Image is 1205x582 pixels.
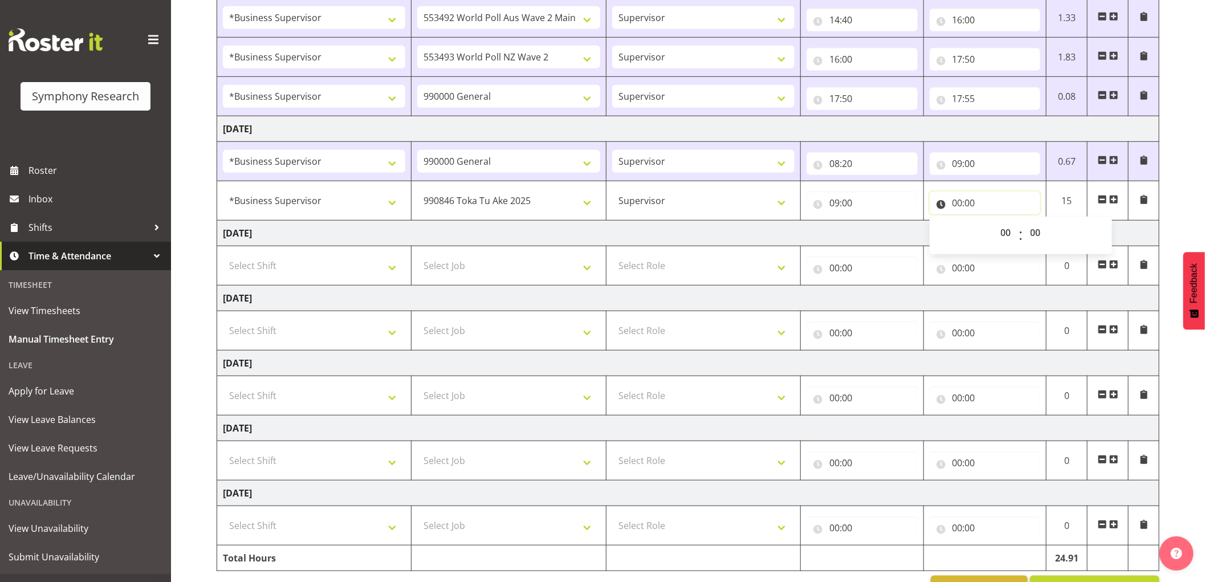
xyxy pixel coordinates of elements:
[9,439,162,457] span: View Leave Requests
[1183,252,1205,329] button: Feedback - Show survey
[3,405,168,434] a: View Leave Balances
[9,468,162,485] span: Leave/Unavailability Calendar
[930,48,1041,71] input: Click to select...
[3,377,168,405] a: Apply for Leave
[3,543,168,571] a: Submit Unavailability
[217,116,1159,142] td: [DATE]
[930,321,1041,344] input: Click to select...
[807,321,918,344] input: Click to select...
[3,434,168,462] a: View Leave Requests
[930,451,1041,474] input: Click to select...
[1047,441,1088,481] td: 0
[3,325,168,353] a: Manual Timesheet Entry
[3,273,168,296] div: Timesheet
[9,382,162,400] span: Apply for Leave
[1047,546,1088,571] td: 24.91
[807,516,918,539] input: Click to select...
[9,520,162,537] span: View Unavailability
[217,546,412,571] td: Total Hours
[1171,548,1182,559] img: help-xxl-2.png
[1047,77,1088,116] td: 0.08
[930,386,1041,409] input: Click to select...
[9,302,162,319] span: View Timesheets
[217,351,1159,376] td: [DATE]
[3,296,168,325] a: View Timesheets
[9,29,103,51] img: Rosterit website logo
[3,462,168,491] a: Leave/Unavailability Calendar
[807,451,918,474] input: Click to select...
[807,48,918,71] input: Click to select...
[1189,263,1199,303] span: Feedback
[807,9,918,31] input: Click to select...
[3,491,168,514] div: Unavailability
[32,88,139,105] div: Symphony Research
[217,481,1159,506] td: [DATE]
[1047,38,1088,77] td: 1.83
[217,416,1159,441] td: [DATE]
[807,87,918,110] input: Click to select...
[1019,221,1023,250] span: :
[9,331,162,348] span: Manual Timesheet Entry
[930,516,1041,539] input: Click to select...
[9,548,162,565] span: Submit Unavailability
[29,190,165,207] span: Inbox
[807,192,918,214] input: Click to select...
[29,247,148,264] span: Time & Attendance
[1047,246,1088,286] td: 0
[807,386,918,409] input: Click to select...
[1047,311,1088,351] td: 0
[3,514,168,543] a: View Unavailability
[930,9,1041,31] input: Click to select...
[217,221,1159,246] td: [DATE]
[9,411,162,428] span: View Leave Balances
[807,257,918,279] input: Click to select...
[29,162,165,179] span: Roster
[29,219,148,236] span: Shifts
[807,152,918,175] input: Click to select...
[930,152,1041,175] input: Click to select...
[3,353,168,377] div: Leave
[217,286,1159,311] td: [DATE]
[930,192,1041,214] input: Click to select...
[1047,181,1088,221] td: 15
[1047,142,1088,181] td: 0.67
[930,257,1041,279] input: Click to select...
[1047,506,1088,546] td: 0
[1047,376,1088,416] td: 0
[930,87,1041,110] input: Click to select...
